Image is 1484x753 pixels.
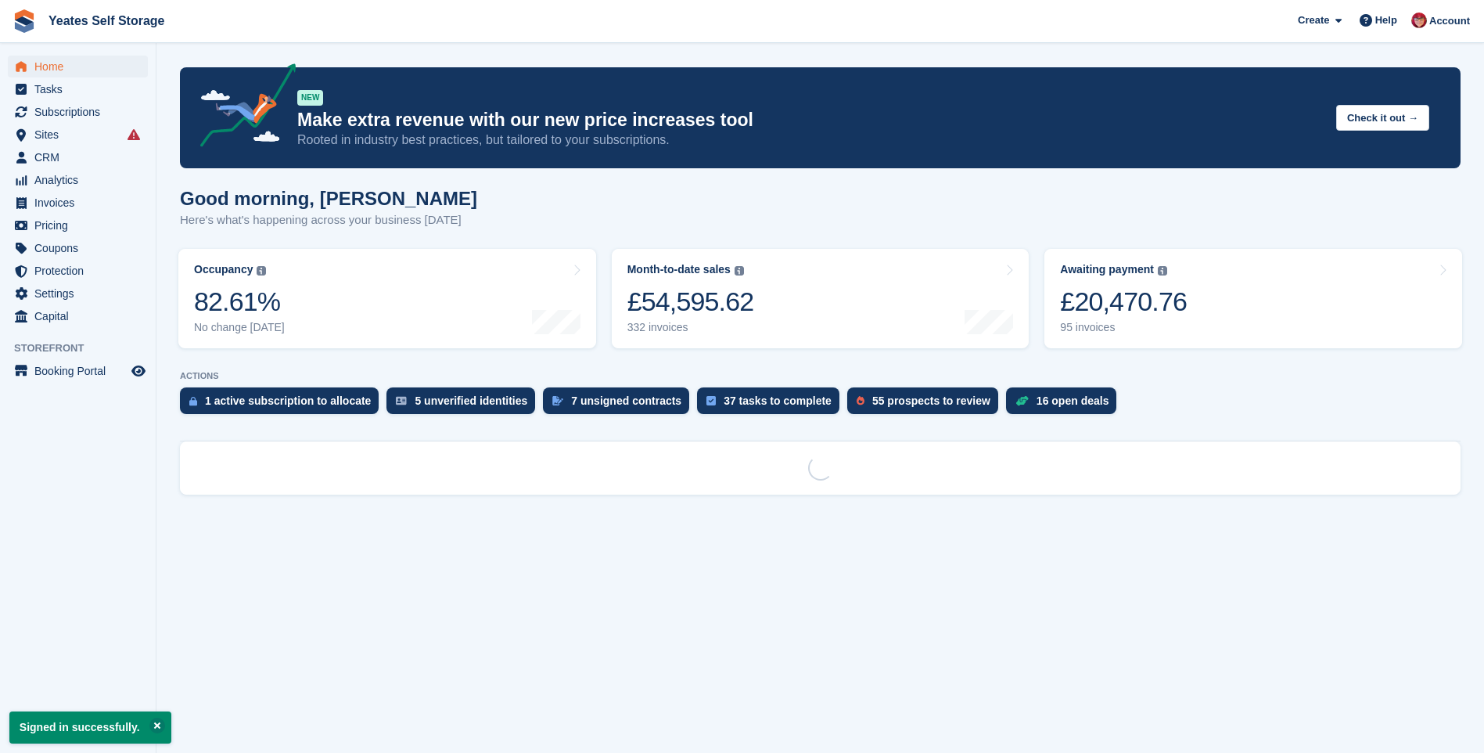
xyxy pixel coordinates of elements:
[34,169,128,191] span: Analytics
[8,237,148,259] a: menu
[34,146,128,168] span: CRM
[415,395,527,407] div: 5 unverified identities
[257,266,266,276] img: icon-info-grey-7440780725fd019a000dd9b08b2336e03edf1995a4989e88bcd33f0948082b44.svg
[13,9,36,33] img: stora-icon-8386f47178a22dfd0bd8f6a31ec36ba5ce8667c1dd55bd0f319d3a0aa187defe.svg
[543,387,697,422] a: 7 unsigned contracts
[34,78,128,100] span: Tasks
[396,396,407,405] img: verify_identity-adf6edd0f0f0b5bbfe63781bf79b02c33cf7c696d77639b501bdc392416b5a36.svg
[857,396,864,405] img: prospect-51fa495bee0391a8d652442698ab0144808aea92771e9ea1ae160a38d050c398.svg
[8,124,148,146] a: menu
[34,305,128,327] span: Capital
[627,321,754,334] div: 332 invoices
[1060,263,1154,276] div: Awaiting payment
[8,101,148,123] a: menu
[34,260,128,282] span: Protection
[180,387,386,422] a: 1 active subscription to allocate
[9,712,171,744] p: Signed in successfully.
[847,387,1006,422] a: 55 prospects to review
[1158,266,1167,276] img: icon-info-grey-7440780725fd019a000dd9b08b2336e03edf1995a4989e88bcd33f0948082b44.svg
[1375,13,1397,28] span: Help
[735,266,744,276] img: icon-info-grey-7440780725fd019a000dd9b08b2336e03edf1995a4989e88bcd33f0948082b44.svg
[180,188,477,209] h1: Good morning, [PERSON_NAME]
[1015,395,1029,406] img: deal-1b604bf984904fb50ccaf53a9ad4b4a5d6e5aea283cecdc64d6e3604feb123c2.svg
[178,249,596,348] a: Occupancy 82.61% No change [DATE]
[8,192,148,214] a: menu
[297,90,323,106] div: NEW
[128,128,140,141] i: Smart entry sync failures have occurred
[697,387,847,422] a: 37 tasks to complete
[1044,249,1462,348] a: Awaiting payment £20,470.76 95 invoices
[1037,395,1109,407] div: 16 open deals
[872,395,990,407] div: 55 prospects to review
[8,169,148,191] a: menu
[706,396,716,405] img: task-75834270c22a3079a89374b754ae025e5fb1db73e45f91037f5363f120a921f8.svg
[571,395,681,407] div: 7 unsigned contracts
[627,263,731,276] div: Month-to-date sales
[189,396,197,406] img: active_subscription_to_allocate_icon-d502201f5373d7db506a760aba3b589e785aa758c864c3986d89f69b8ff3...
[386,387,543,422] a: 5 unverified identities
[34,124,128,146] span: Sites
[8,305,148,327] a: menu
[14,340,156,356] span: Storefront
[34,192,128,214] span: Invoices
[1336,105,1429,131] button: Check it out →
[8,260,148,282] a: menu
[552,396,563,405] img: contract_signature_icon-13c848040528278c33f63329250d36e43548de30e8caae1d1a13099fd9432cc5.svg
[194,286,285,318] div: 82.61%
[8,146,148,168] a: menu
[1060,286,1187,318] div: £20,470.76
[1006,387,1125,422] a: 16 open deals
[612,249,1029,348] a: Month-to-date sales £54,595.62 332 invoices
[8,283,148,304] a: menu
[297,132,1324,149] p: Rooted in industry best practices, but tailored to your subscriptions.
[34,360,128,382] span: Booking Portal
[8,360,148,382] a: menu
[1429,13,1470,29] span: Account
[297,109,1324,132] p: Make extra revenue with our new price increases tool
[34,214,128,236] span: Pricing
[724,395,832,407] div: 37 tasks to complete
[180,371,1461,381] p: ACTIONS
[34,237,128,259] span: Coupons
[1411,13,1427,28] img: Wendie Tanner
[8,56,148,77] a: menu
[194,263,253,276] div: Occupancy
[1298,13,1329,28] span: Create
[129,362,148,380] a: Preview store
[1060,321,1187,334] div: 95 invoices
[194,321,285,334] div: No change [DATE]
[8,214,148,236] a: menu
[42,8,171,34] a: Yeates Self Storage
[627,286,754,318] div: £54,595.62
[187,63,296,153] img: price-adjustments-announcement-icon-8257ccfd72463d97f412b2fc003d46551f7dbcb40ab6d574587a9cd5c0d94...
[34,283,128,304] span: Settings
[205,395,371,407] div: 1 active subscription to allocate
[34,56,128,77] span: Home
[180,211,477,229] p: Here's what's happening across your business [DATE]
[8,78,148,100] a: menu
[34,101,128,123] span: Subscriptions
